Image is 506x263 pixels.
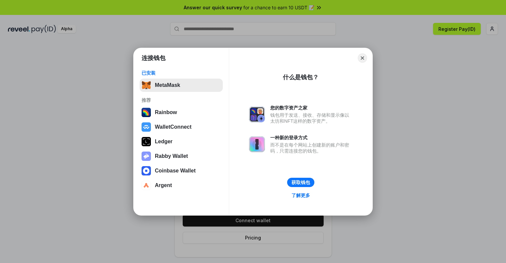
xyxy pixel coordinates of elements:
img: svg+xml,%3Csvg%20width%3D%2228%22%20height%3D%2228%22%20viewBox%3D%220%200%2028%2028%22%20fill%3D... [142,166,151,175]
button: Argent [140,179,223,192]
button: WalletConnect [140,120,223,134]
button: 获取钱包 [287,178,314,187]
div: Rainbow [155,109,177,115]
div: 什么是钱包？ [283,73,319,81]
div: 了解更多 [291,192,310,198]
div: Ledger [155,139,172,145]
div: 获取钱包 [291,179,310,185]
div: 而不是在每个网站上创建新的账户和密码，只需连接您的钱包。 [270,142,352,154]
img: svg+xml,%3Csvg%20fill%3D%22none%22%20height%3D%2233%22%20viewBox%3D%220%200%2035%2033%22%20width%... [142,81,151,90]
div: MetaMask [155,82,180,88]
img: svg+xml,%3Csvg%20xmlns%3D%22http%3A%2F%2Fwww.w3.org%2F2000%2Fsvg%22%20fill%3D%22none%22%20viewBox... [249,136,265,152]
img: svg+xml,%3Csvg%20width%3D%2228%22%20height%3D%2228%22%20viewBox%3D%220%200%2028%2028%22%20fill%3D... [142,181,151,190]
div: Rabby Wallet [155,153,188,159]
button: Rainbow [140,106,223,119]
button: Coinbase Wallet [140,164,223,177]
button: Ledger [140,135,223,148]
h1: 连接钱包 [142,54,165,62]
div: Coinbase Wallet [155,168,196,174]
img: svg+xml,%3Csvg%20width%3D%2228%22%20height%3D%2228%22%20viewBox%3D%220%200%2028%2028%22%20fill%3D... [142,122,151,132]
button: Rabby Wallet [140,150,223,163]
div: 推荐 [142,97,221,103]
button: MetaMask [140,79,223,92]
img: svg+xml,%3Csvg%20width%3D%22120%22%20height%3D%22120%22%20viewBox%3D%220%200%20120%20120%22%20fil... [142,108,151,117]
a: 了解更多 [287,191,314,200]
img: svg+xml,%3Csvg%20xmlns%3D%22http%3A%2F%2Fwww.w3.org%2F2000%2Fsvg%22%20fill%3D%22none%22%20viewBox... [249,106,265,122]
div: 您的数字资产之家 [270,105,352,111]
img: svg+xml,%3Csvg%20xmlns%3D%22http%3A%2F%2Fwww.w3.org%2F2000%2Fsvg%22%20width%3D%2228%22%20height%3... [142,137,151,146]
img: svg+xml,%3Csvg%20xmlns%3D%22http%3A%2F%2Fwww.w3.org%2F2000%2Fsvg%22%20fill%3D%22none%22%20viewBox... [142,152,151,161]
div: 钱包用于发送、接收、存储和显示像以太坊和NFT这样的数字资产。 [270,112,352,124]
div: 一种新的登录方式 [270,135,352,141]
button: Close [358,53,367,63]
div: 已安装 [142,70,221,76]
div: Argent [155,182,172,188]
div: WalletConnect [155,124,192,130]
